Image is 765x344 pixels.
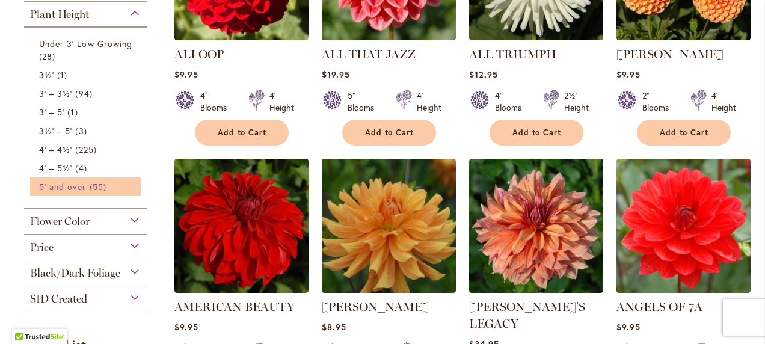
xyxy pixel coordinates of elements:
a: AMERICAN BEAUTY [174,284,309,295]
div: 4" Blooms [200,90,234,114]
span: Under 3' Low Growing [39,38,132,49]
span: $8.95 [322,321,346,333]
a: ANGELS OF 7A [616,299,702,314]
span: $9.95 [616,69,641,80]
div: 4' Height [711,90,736,114]
span: Add to Cart [512,127,562,138]
button: Add to Cart [195,120,289,146]
iframe: Launch Accessibility Center [9,301,43,335]
a: [PERSON_NAME] [322,299,429,314]
span: 3½' [39,69,54,81]
span: 3' – 5' [39,106,64,118]
a: [PERSON_NAME]'S LEGACY [469,299,585,331]
span: 4' – 4½' [39,144,72,155]
div: 4' Height [417,90,441,114]
span: Add to Cart [365,127,414,138]
div: 2" Blooms [642,90,676,114]
a: ALL TRIUMPH [469,31,603,43]
div: 4' Height [269,90,294,114]
span: 225 [75,143,99,156]
a: [PERSON_NAME] [616,47,724,61]
span: $9.95 [174,69,198,80]
img: Andy's Legacy [469,159,603,293]
span: 3 [75,124,90,137]
a: Under 3' Low Growing 28 [39,37,135,63]
button: Add to Cart [490,120,583,146]
div: 4" Blooms [495,90,529,114]
a: 4' – 5½' 4 [39,162,135,174]
a: 3' – 3½' 94 [39,87,135,100]
div: 5" Blooms [348,90,381,114]
img: AMERICAN BEAUTY [174,159,309,293]
img: ANDREW CHARLES [322,159,456,293]
img: ANGELS OF 7A [616,159,751,293]
a: 3½' – 5' 3 [39,124,135,137]
a: 3' – 5' 1 [39,106,135,118]
span: $19.95 [322,69,350,80]
button: Add to Cart [637,120,731,146]
a: ALL THAT JAZZ [322,31,456,43]
span: 5' and over [39,181,87,192]
span: 94 [75,87,95,100]
span: SID Created [30,292,87,306]
span: Price [30,241,54,254]
a: 3½' 1 [39,69,135,81]
span: $12.95 [469,69,498,80]
a: 5' and over 55 [39,180,135,193]
span: Add to Cart [660,127,709,138]
a: Andy's Legacy [469,284,603,295]
a: ALL THAT JAZZ [322,47,416,61]
a: ALI OOP [174,47,224,61]
span: Black/Dark Foliage [30,266,120,280]
a: AMERICAN BEAUTY [174,299,295,314]
span: 55 [90,180,109,193]
span: 1 [67,106,81,118]
a: ALI OOP [174,31,309,43]
span: 4' – 5½' [39,162,72,174]
span: 4 [75,162,90,174]
span: Add to Cart [218,127,267,138]
span: 3½' – 5' [39,125,72,137]
a: ANGELS OF 7A [616,284,751,295]
a: ANDREW CHARLES [322,284,456,295]
span: $9.95 [616,321,641,333]
a: ALL TRIUMPH [469,47,556,61]
span: Plant Height [30,8,89,21]
span: 1 [57,69,70,81]
span: Flower Color [30,215,90,228]
div: 2½' Height [564,90,589,114]
span: 28 [39,50,58,63]
span: $9.95 [174,321,198,333]
button: Add to Cart [342,120,436,146]
span: 3' – 3½' [39,88,72,99]
a: 4' – 4½' 225 [39,143,135,156]
a: AMBER QUEEN [616,31,751,43]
